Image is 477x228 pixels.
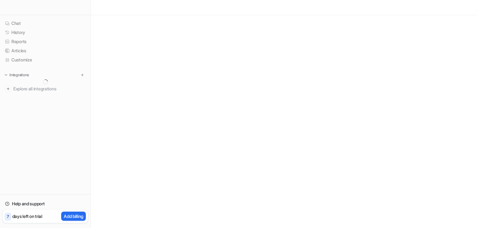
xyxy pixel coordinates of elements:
img: menu_add.svg [80,73,85,77]
a: Reports [3,37,88,46]
a: Customize [3,55,88,64]
p: Integrations [9,72,29,77]
a: History [3,28,88,37]
span: Explore all integrations [13,84,85,94]
a: Help and support [3,199,88,208]
a: Articles [3,46,88,55]
button: Integrations [3,72,31,78]
p: Add billing [64,213,83,219]
img: explore all integrations [5,86,11,92]
a: Explore all integrations [3,84,88,93]
button: Add billing [61,212,86,221]
p: 7 [7,214,9,219]
img: expand menu [4,73,8,77]
a: Chat [3,19,88,28]
p: days left on trial [12,213,42,219]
